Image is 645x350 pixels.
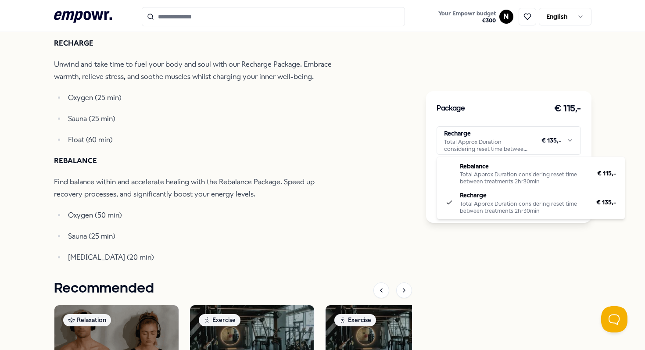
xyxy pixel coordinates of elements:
[460,171,587,185] div: Total Approx Duration considering reset time between treatments 2hr30min
[460,161,587,171] p: Rebalance
[460,200,586,214] div: Total Approx Duration considering reset time between treatments 2hr30min
[460,190,586,200] p: Recharge
[596,197,616,207] span: € 135,-
[597,168,616,178] span: € 115,-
